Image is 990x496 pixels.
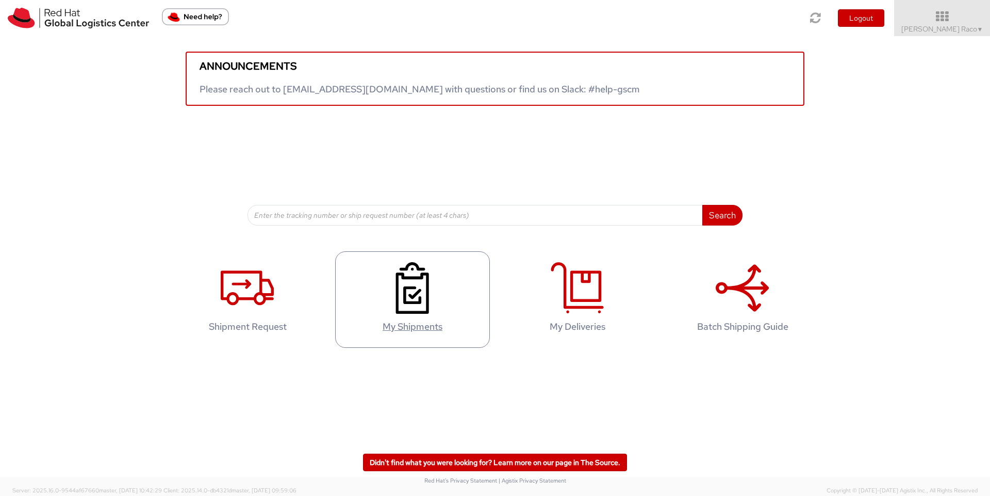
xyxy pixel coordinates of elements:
[170,251,325,348] a: Shipment Request
[424,477,497,484] a: Red Hat's Privacy Statement
[827,487,978,495] span: Copyright © [DATE]-[DATE] Agistix Inc., All Rights Reserved
[200,83,640,95] span: Please reach out to [EMAIL_ADDRESS][DOMAIN_NAME] with questions or find us on Slack: #help-gscm
[838,9,884,27] button: Logout
[511,322,644,332] h4: My Deliveries
[162,8,229,25] button: Need help?
[363,454,627,471] a: Didn't find what you were looking for? Learn more on our page in The Source.
[12,487,162,494] span: Server: 2025.16.0-9544af67660
[676,322,809,332] h4: Batch Shipping Guide
[977,25,983,34] span: ▼
[335,251,490,348] a: My Shipments
[99,487,162,494] span: master, [DATE] 10:42:29
[186,52,804,106] a: Announcements Please reach out to [EMAIL_ADDRESS][DOMAIN_NAME] with questions or find us on Slack...
[702,205,742,226] button: Search
[500,251,655,348] a: My Deliveries
[346,322,479,332] h4: My Shipments
[163,487,296,494] span: Client: 2025.14.0-db4321d
[665,251,820,348] a: Batch Shipping Guide
[8,8,149,28] img: rh-logistics-00dfa346123c4ec078e1.svg
[247,205,703,226] input: Enter the tracking number or ship request number (at least 4 chars)
[200,60,790,72] h5: Announcements
[499,477,566,484] a: | Agistix Privacy Statement
[232,487,296,494] span: master, [DATE] 09:59:06
[181,322,314,332] h4: Shipment Request
[901,24,983,34] span: [PERSON_NAME] Raco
